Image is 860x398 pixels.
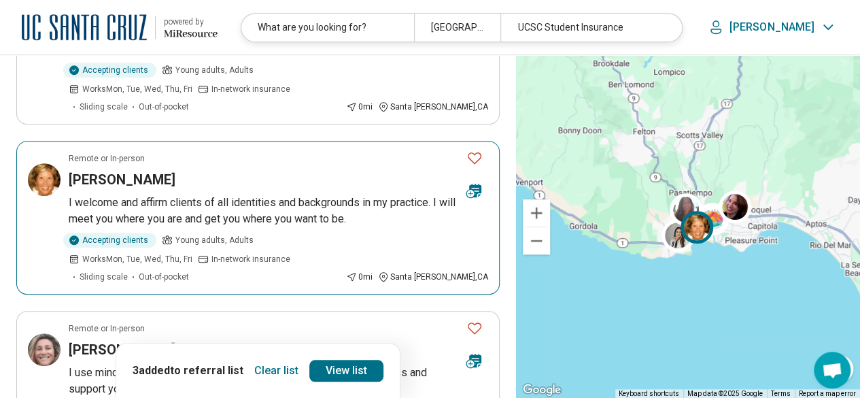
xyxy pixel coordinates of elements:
div: 0 mi [346,101,373,113]
span: In-network insurance [211,253,290,265]
span: Works Mon, Tue, Wed, Thu, Fri [82,83,192,95]
p: Remote or In-person [69,322,145,335]
div: Santa [PERSON_NAME] , CA [378,101,488,113]
span: to referral list [170,364,243,377]
h3: [PERSON_NAME] [69,170,175,189]
span: Young adults, Adults [175,234,254,246]
div: Accepting clients [63,233,156,248]
img: University of California at Santa Cruz [22,11,147,44]
button: Favorite [461,314,488,342]
span: In-network insurance [211,83,290,95]
button: Clear list [249,360,304,382]
p: 3 added [133,363,243,379]
a: View list [309,360,383,382]
div: Open chat [814,352,850,388]
div: Santa [PERSON_NAME] , CA [378,271,488,283]
div: What are you looking for? [241,14,414,42]
button: Favorite [461,144,488,172]
a: University of California at Santa Cruzpowered by [22,11,218,44]
h3: [PERSON_NAME] [69,340,175,359]
div: 0 mi [346,271,373,283]
span: Sliding scale [80,271,128,283]
a: Report a map error [799,390,856,397]
span: Sliding scale [80,101,128,113]
span: Works Mon, Tue, Wed, Thu, Fri [82,253,192,265]
a: Terms (opens in new tab) [771,390,791,397]
span: Out-of-pocket [139,271,189,283]
div: [GEOGRAPHIC_DATA], [GEOGRAPHIC_DATA] [414,14,500,42]
span: Young adults, Adults [175,64,254,76]
p: I welcome and affirm clients of all identities and backgrounds in my practice. I will meet you wh... [69,195,488,227]
div: UCSC Student Insurance [500,14,673,42]
span: Out-of-pocket [139,101,189,113]
p: [PERSON_NAME] [729,20,814,34]
span: Map data ©2025 Google [687,390,763,397]
button: Zoom out [523,227,550,254]
div: Accepting clients [63,63,156,78]
button: Zoom in [523,199,550,227]
p: I use mindfulness and relational, somatic, depth psychology to address and support you with life ... [69,365,488,397]
p: Remote or In-person [69,152,145,165]
div: powered by [164,16,218,28]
